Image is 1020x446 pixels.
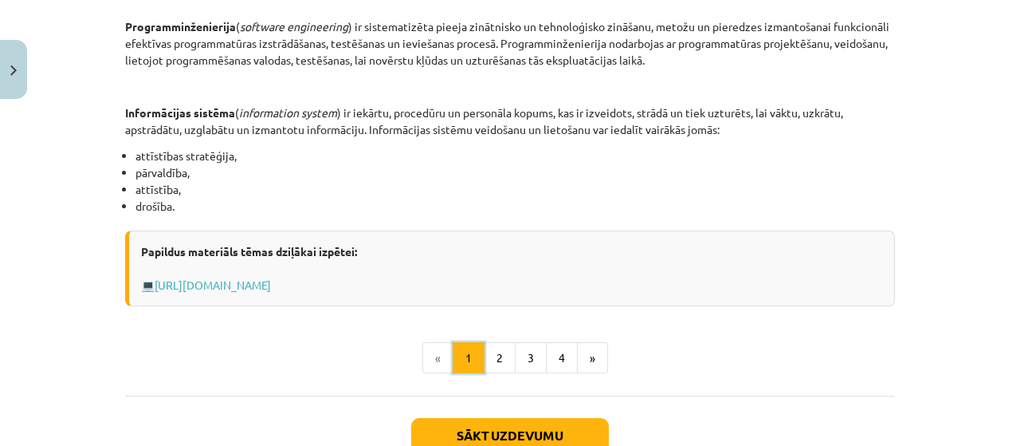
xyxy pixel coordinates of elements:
[135,148,895,164] li: attīstības stratēģija,
[135,164,895,181] li: pārvaldība,
[135,181,895,198] li: attīstība,
[125,231,895,306] div: 💻
[546,342,578,374] button: 4
[125,18,895,69] p: ( ) ir sistematizēta pieeja zinātnisko un tehnoloģisko zināšanu, metožu un pieredzes izmantošanai...
[125,342,895,374] nav: Page navigation example
[10,65,17,76] img: icon-close-lesson-0947bae3869378f0d4975bcd49f059093ad1ed9edebbc8119c70593378902aed.svg
[155,278,271,292] a: [URL][DOMAIN_NAME]
[125,105,895,138] p: ( ) ir iekārtu, procedūru un personāla kopums, kas ir izveidots, strādā un tiek uzturēts, lai vāk...
[135,198,895,215] li: drošība.
[125,19,236,34] strong: Programminženierija
[453,342,484,374] button: 1
[239,105,337,120] em: information system
[484,342,516,374] button: 2
[577,342,608,374] button: »
[515,342,547,374] button: 3
[141,244,357,259] strong: Papildus materiāls tēmas dziļākai izpētei:
[125,105,235,120] strong: Informācijas sistēma
[240,19,348,34] em: software engineering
